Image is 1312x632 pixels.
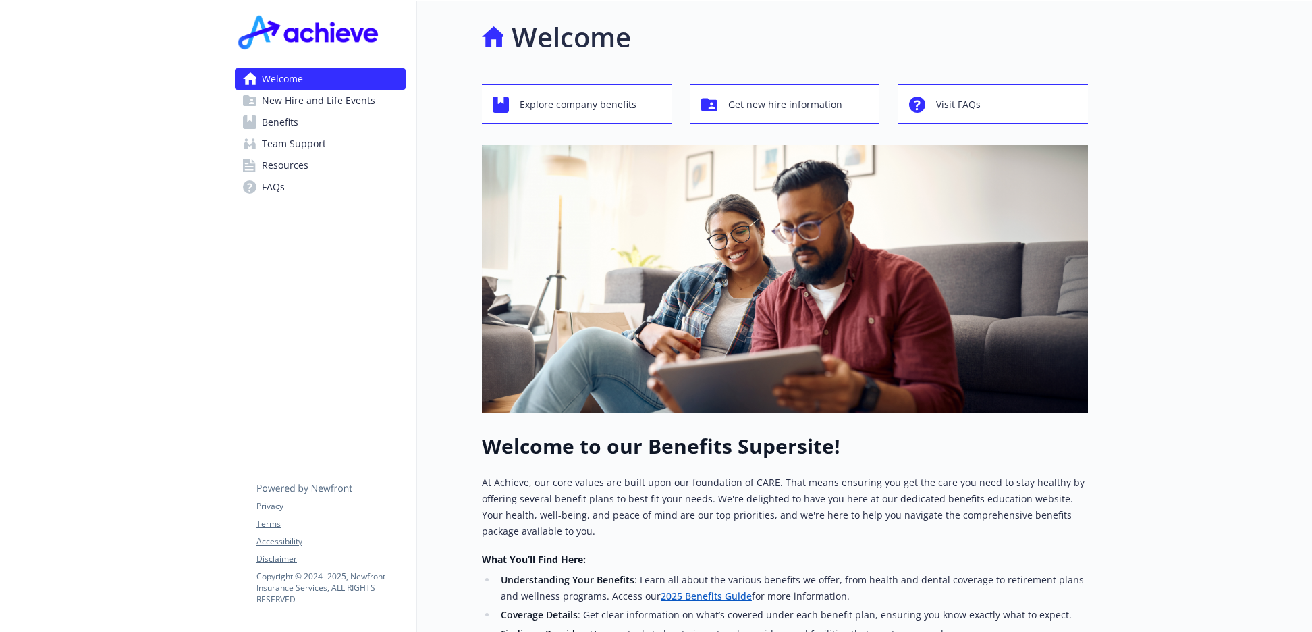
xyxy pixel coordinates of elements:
span: FAQs [262,176,285,198]
a: Team Support [235,133,406,155]
p: Copyright © 2024 - 2025 , Newfront Insurance Services, ALL RIGHTS RESERVED [256,571,405,605]
span: Get new hire information [728,92,842,117]
a: Welcome [235,68,406,90]
span: Welcome [262,68,303,90]
li: : Get clear information on what’s covered under each benefit plan, ensuring you know exactly what... [497,607,1088,623]
p: At Achieve, our core values are built upon our foundation of CARE. That means ensuring you get th... [482,475,1088,539]
span: Benefits [262,111,298,133]
span: Team Support [262,133,326,155]
a: Resources [235,155,406,176]
a: Disclaimer [256,553,405,565]
a: New Hire and Life Events [235,90,406,111]
span: Visit FAQs [936,92,981,117]
a: Accessibility [256,535,405,548]
a: FAQs [235,176,406,198]
h1: Welcome to our Benefits Supersite! [482,434,1088,458]
a: Benefits [235,111,406,133]
strong: Understanding Your Benefits [501,573,634,586]
strong: Coverage Details [501,608,578,621]
li: : Learn all about the various benefits we offer, from health and dental coverage to retirement pl... [497,572,1088,604]
a: 2025 Benefits Guide [661,589,752,602]
button: Get new hire information [690,84,880,124]
a: Privacy [256,500,405,512]
a: Terms [256,518,405,530]
button: Visit FAQs [898,84,1088,124]
span: Explore company benefits [520,92,636,117]
strong: What You’ll Find Here: [482,553,586,566]
span: Resources [262,155,308,176]
span: New Hire and Life Events [262,90,375,111]
h1: Welcome [512,17,631,57]
img: overview page banner [482,145,1088,413]
button: Explore company benefits [482,84,672,124]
